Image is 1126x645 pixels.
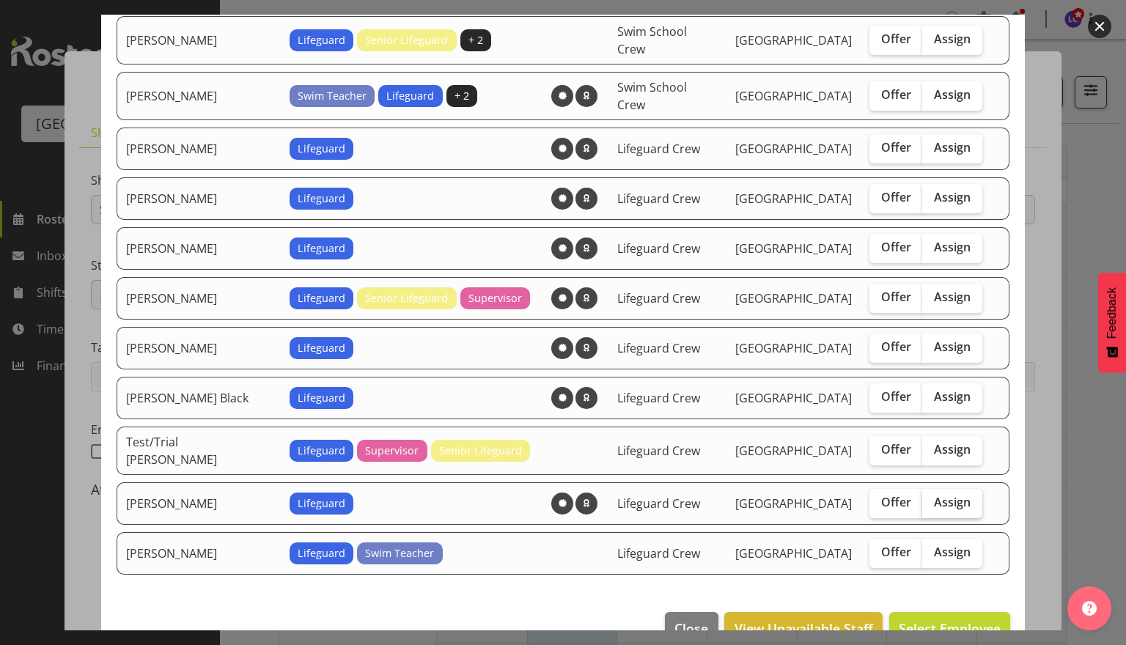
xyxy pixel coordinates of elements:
span: Senior Lifeguard [365,32,448,48]
span: [GEOGRAPHIC_DATA] [735,88,852,104]
span: Select Employee [899,619,1001,637]
span: Senior Lifeguard [365,290,448,306]
span: Assign [934,339,971,354]
span: [GEOGRAPHIC_DATA] [735,545,852,561]
td: [PERSON_NAME] [117,532,281,575]
td: [PERSON_NAME] [117,277,281,320]
button: View Unavailable Staff [724,612,882,644]
span: Offer [881,190,911,204]
span: [GEOGRAPHIC_DATA] [735,340,852,356]
span: Offer [881,545,911,559]
span: Lifeguard Crew [617,390,700,406]
span: Offer [881,442,911,457]
span: [GEOGRAPHIC_DATA] [735,290,852,306]
span: Assign [934,240,971,254]
span: Lifeguard [298,390,345,406]
span: Swim Teacher [365,545,434,561]
span: Lifeguard Crew [617,495,700,512]
td: [PERSON_NAME] Black [117,377,281,419]
span: [GEOGRAPHIC_DATA] [735,141,852,157]
span: Lifeguard Crew [617,443,700,459]
span: Lifeguard Crew [617,141,700,157]
span: Lifeguard [298,545,345,561]
span: Close [674,619,708,638]
span: Lifeguard [298,141,345,157]
span: Assign [934,495,971,509]
span: Lifeguard Crew [617,191,700,207]
span: + 2 [468,32,483,48]
span: Lifeguard [386,88,434,104]
span: Offer [881,240,911,254]
span: Offer [881,140,911,155]
span: Assign [934,442,971,457]
span: Offer [881,290,911,304]
span: Swim School Crew [617,79,687,113]
td: [PERSON_NAME] [117,177,281,220]
span: Assign [934,32,971,46]
td: [PERSON_NAME] [117,227,281,270]
span: Lifeguard [298,495,345,512]
span: Offer [881,87,911,102]
span: Assign [934,140,971,155]
span: [GEOGRAPHIC_DATA] [735,443,852,459]
span: Lifeguard [298,240,345,257]
span: Lifeguard Crew [617,340,700,356]
span: Lifeguard [298,32,345,48]
td: [PERSON_NAME] [117,327,281,369]
span: [GEOGRAPHIC_DATA] [735,32,852,48]
td: [PERSON_NAME] [117,128,281,170]
td: [PERSON_NAME] [117,72,281,120]
span: Senior Lifeguard [439,443,522,459]
button: Select Employee [889,612,1010,644]
span: Lifeguard Crew [617,545,700,561]
td: [PERSON_NAME] [117,482,281,525]
span: Swim School Crew [617,23,687,57]
span: Assign [934,389,971,404]
span: Lifeguard [298,443,345,459]
td: Test/Trial [PERSON_NAME] [117,427,281,475]
span: Lifeguard [298,290,345,306]
span: Offer [881,339,911,354]
span: Lifeguard Crew [617,240,700,257]
span: Offer [881,32,911,46]
span: Offer [881,495,911,509]
span: [GEOGRAPHIC_DATA] [735,390,852,406]
span: + 2 [455,88,469,104]
span: [GEOGRAPHIC_DATA] [735,240,852,257]
span: Assign [934,190,971,204]
span: Swim Teacher [298,88,367,104]
span: Lifeguard [298,191,345,207]
span: Assign [934,87,971,102]
span: [GEOGRAPHIC_DATA] [735,495,852,512]
span: Assign [934,545,971,559]
span: Feedback [1105,287,1119,339]
span: Assign [934,290,971,304]
span: View Unavailable Staff [735,619,873,638]
img: help-xxl-2.png [1082,601,1097,616]
button: Feedback - Show survey [1098,273,1126,372]
span: Supervisor [365,443,419,459]
td: [PERSON_NAME] [117,16,281,64]
button: Close [665,612,718,644]
span: Lifeguard Crew [617,290,700,306]
span: Offer [881,389,911,404]
span: Lifeguard [298,340,345,356]
span: Supervisor [468,290,522,306]
span: [GEOGRAPHIC_DATA] [735,191,852,207]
